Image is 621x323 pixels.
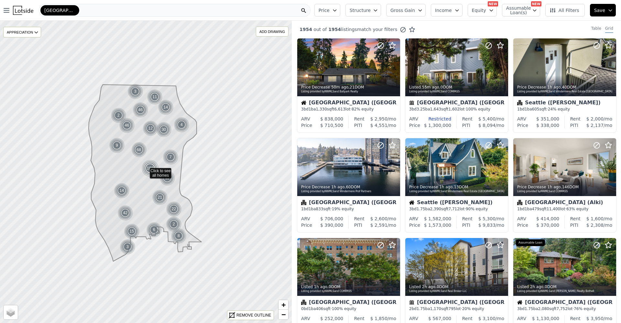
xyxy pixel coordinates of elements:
div: 1 bd 1 ba sqft · 24% equity [517,107,612,112]
span: $ 5,300 [478,216,496,221]
span: Income [435,7,452,14]
div: Price [301,222,312,228]
span: $ 1,300,000 [424,123,452,128]
div: /mo [470,122,504,129]
div: Price [409,122,420,129]
div: 7 [163,149,178,165]
div: 9 [109,138,125,153]
div: Price Decrease , 21 DOM [301,85,397,90]
div: PITI [570,222,578,228]
a: Listed 55m ago,0DOMListing provided byNWMLSand COMPASSTownhouse[GEOGRAPHIC_DATA] ([GEOGRAPHIC_DAT... [405,38,508,133]
div: Listing provided by NWMLS and COMPASS [409,90,505,94]
span: $ 2,000 [586,116,604,121]
div: 3 [120,239,135,255]
div: 3 bd 1.75 ba sqft lot · 90% equity [409,206,504,212]
span: $ 2,137 [586,123,604,128]
span: 1,330 [316,107,327,111]
span: 7,712 [449,207,460,211]
img: Condominium [517,100,522,105]
img: g1.png [133,102,148,118]
div: 3 bd 3.25 ba sqft lot · 100% equity [409,107,504,112]
time: 2025-10-01 23:14 [331,185,344,189]
div: Price [517,122,528,129]
img: Lotside [13,6,33,15]
div: ADD DRAWING [256,27,288,36]
a: Price Decrease 1h ago,146DOMListing provided byNWMLSand COMPASSCondominium[GEOGRAPHIC_DATA] (Alki... [513,138,616,233]
img: Townhouse [409,100,414,105]
div: Assumable Loan [516,239,545,246]
img: g1.png [117,205,133,221]
div: 3 bd 1 ba sqft lot · 82% equity [301,107,396,112]
div: ARV [301,215,310,222]
div: Listing provided by NWMLS and Real Broker LLC [409,289,505,293]
time: 2025-10-01 23:10 [547,185,561,189]
div: 14 [114,183,129,198]
div: Rent [570,315,581,322]
button: All Filters [545,4,585,16]
span: $ 3,950 [586,316,604,321]
div: Rent [570,116,581,122]
div: Listed , 0 DOM [409,284,505,289]
span: − [281,310,286,318]
div: 8 [171,228,186,244]
a: Zoom in [278,300,288,310]
button: Price [314,4,340,16]
a: Price Decrease 1h ago,60DOMListing provided byNWMLSand Windermere Prof PartnersCondominium[GEOGRA... [297,138,400,233]
a: Price Decrease 50m ago,21DOMListing provided byNWMLSand Ballpark RealtyHouse[GEOGRAPHIC_DATA] ([G... [297,38,400,133]
span: $ 1,130,000 [532,316,560,321]
button: Save [590,4,616,16]
div: PITI [462,122,470,129]
img: g1.png [146,222,162,237]
span: Equity [472,7,486,14]
img: g1.png [152,190,168,205]
div: 68 [131,141,147,158]
span: 6,613 [334,107,345,111]
div: Listing provided by NWMLS and Windermere Real Estate [GEOGRAPHIC_DATA] [517,90,613,94]
div: PITI [354,222,362,228]
span: $ 2,591 [370,223,387,228]
div: /mo [470,222,504,228]
span: $ 2,950 [370,116,387,121]
span: $ 252,000 [320,316,343,321]
div: Listing provided by NWMLS and Windermere Real Estate [GEOGRAPHIC_DATA] [409,190,505,193]
div: 103 [141,160,159,177]
span: match your filters [357,26,398,33]
img: g1.png [156,122,172,137]
span: [GEOGRAPHIC_DATA] [44,7,75,14]
span: $ 1,582,000 [424,216,452,221]
img: g3.png [141,160,159,177]
div: [GEOGRAPHIC_DATA] ([GEOGRAPHIC_DATA]) [301,300,396,306]
div: ARV [301,315,310,322]
div: /mo [365,315,396,322]
div: 3 [127,84,143,99]
img: g1.png [159,170,175,186]
div: 22 [166,201,181,217]
span: $ 706,000 [320,216,343,221]
time: 2025-10-01 23:10 [314,285,327,289]
span: + [281,301,286,309]
div: /mo [473,215,504,222]
div: Seattle ([PERSON_NAME]) [409,200,504,206]
img: g1.png [109,138,125,153]
div: ARV [517,315,526,322]
time: 2025-10-01 23:25 [547,85,561,89]
div: Rent [462,215,473,222]
div: Price [517,222,528,228]
div: Price Decrease , 146 DOM [517,184,613,190]
div: 2 [166,216,181,232]
div: Rent [354,215,365,222]
div: [GEOGRAPHIC_DATA] ([GEOGRAPHIC_DATA]) [409,300,504,306]
span: 833 [316,207,323,211]
img: g1.png [120,239,136,255]
span: 1,643 [430,107,441,111]
div: Price Decrease , 40 DOM [517,85,613,90]
img: g1.png [171,228,187,244]
div: /mo [578,222,612,228]
span: 1954 [327,27,341,32]
span: 479 [532,207,539,211]
div: /mo [365,215,396,222]
span: $ 390,000 [320,223,343,228]
div: REMOVE OUTLINE [236,312,271,318]
div: Listing provided by NWMLS and COMPASS [517,190,613,193]
button: Gross Gain [386,4,426,16]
